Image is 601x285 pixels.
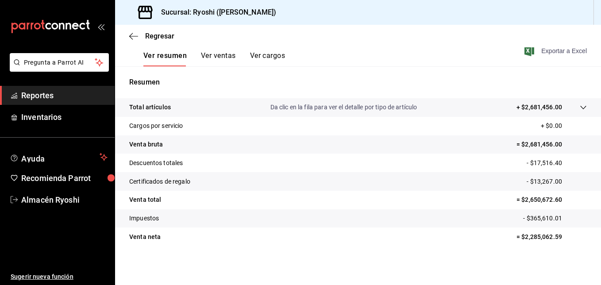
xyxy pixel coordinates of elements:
[10,53,109,72] button: Pregunta a Parrot AI
[129,232,161,242] p: Venta neta
[24,58,95,67] span: Pregunta a Parrot AI
[154,7,276,18] h3: Sucursal: Ryoshi ([PERSON_NAME])
[129,140,163,149] p: Venta bruta
[21,172,108,184] span: Recomienda Parrot
[6,64,109,73] a: Pregunta a Parrot AI
[523,214,587,223] p: - $365,610.01
[526,46,587,56] button: Exportar a Excel
[21,89,108,101] span: Reportes
[143,51,187,66] button: Ver resumen
[129,195,161,204] p: Venta total
[97,23,104,30] button: open_drawer_menu
[129,158,183,168] p: Descuentos totales
[129,32,174,40] button: Regresar
[129,103,171,112] p: Total artículos
[143,51,285,66] div: navigation tabs
[516,232,587,242] p: = $2,285,062.59
[145,32,174,40] span: Regresar
[541,121,587,131] p: + $0.00
[21,152,96,162] span: Ayuda
[516,103,562,112] p: + $2,681,456.00
[516,195,587,204] p: = $2,650,672.60
[11,272,108,281] span: Sugerir nueva función
[270,103,417,112] p: Da clic en la fila para ver el detalle por tipo de artículo
[21,194,108,206] span: Almacén Ryoshi
[527,158,587,168] p: - $17,516.40
[250,51,285,66] button: Ver cargos
[129,214,159,223] p: Impuestos
[129,177,190,186] p: Certificados de regalo
[516,140,587,149] p: = $2,681,456.00
[527,177,587,186] p: - $13,267.00
[129,77,587,88] p: Resumen
[129,121,183,131] p: Cargos por servicio
[21,111,108,123] span: Inventarios
[201,51,236,66] button: Ver ventas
